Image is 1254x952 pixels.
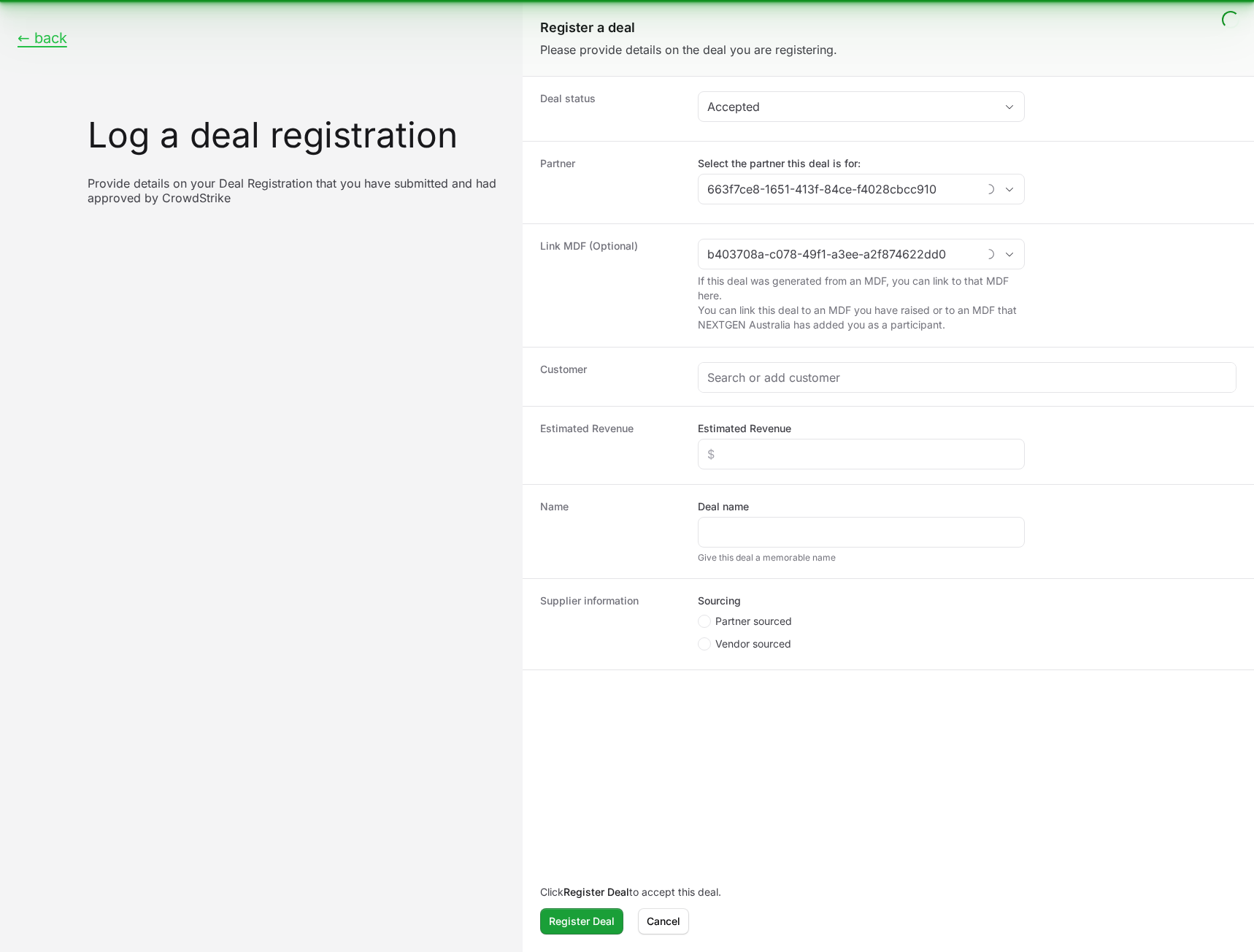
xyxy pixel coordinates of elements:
dt: Partner [540,156,680,209]
button: ← back [18,29,67,47]
input: Loading... [699,174,977,204]
span: Partner sourced [715,614,792,629]
dt: Supplier information [540,594,680,655]
dt: Customer [540,362,680,391]
label: Deal name [698,499,749,514]
dt: Link MDF (Optional) [540,239,680,332]
span: Register Deal [549,913,615,930]
input: $ [707,445,1015,463]
label: Estimated Revenue [698,421,791,436]
button: Cancel [638,908,689,934]
legend: Sourcing [698,594,741,608]
span: Vendor sourced [715,637,791,651]
dt: Name [540,499,680,564]
dt: Deal status [540,91,680,126]
b: Register Deal [563,886,629,898]
p: Click to accept this deal. [540,885,1236,899]
input: Loading... [699,239,977,269]
button: Register Deal [540,908,623,934]
dl: Create activity form [523,77,1254,670]
dt: Estimated Revenue [540,421,680,469]
label: Select the partner this deal is for: [698,156,1025,171]
div: Give this deal a memorable name [698,552,1025,564]
p: If this deal was generated from an MDF, you can link to that MDF here. You can link this deal to ... [698,274,1025,332]
h1: Log a deal registration [88,118,505,153]
p: Provide details on your Deal Registration that you have submitted and had approved by CrowdStrike [88,176,505,205]
p: Please provide details on the deal you are registering. [540,41,1236,58]
span: Cancel [647,913,680,930]
div: Accepted [707,98,995,115]
button: Accepted [699,92,1024,121]
h1: Register a deal [540,18,1236,38]
div: Open [995,239,1024,269]
input: Search or add customer [707,369,1209,386]
div: Open [995,174,1024,204]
